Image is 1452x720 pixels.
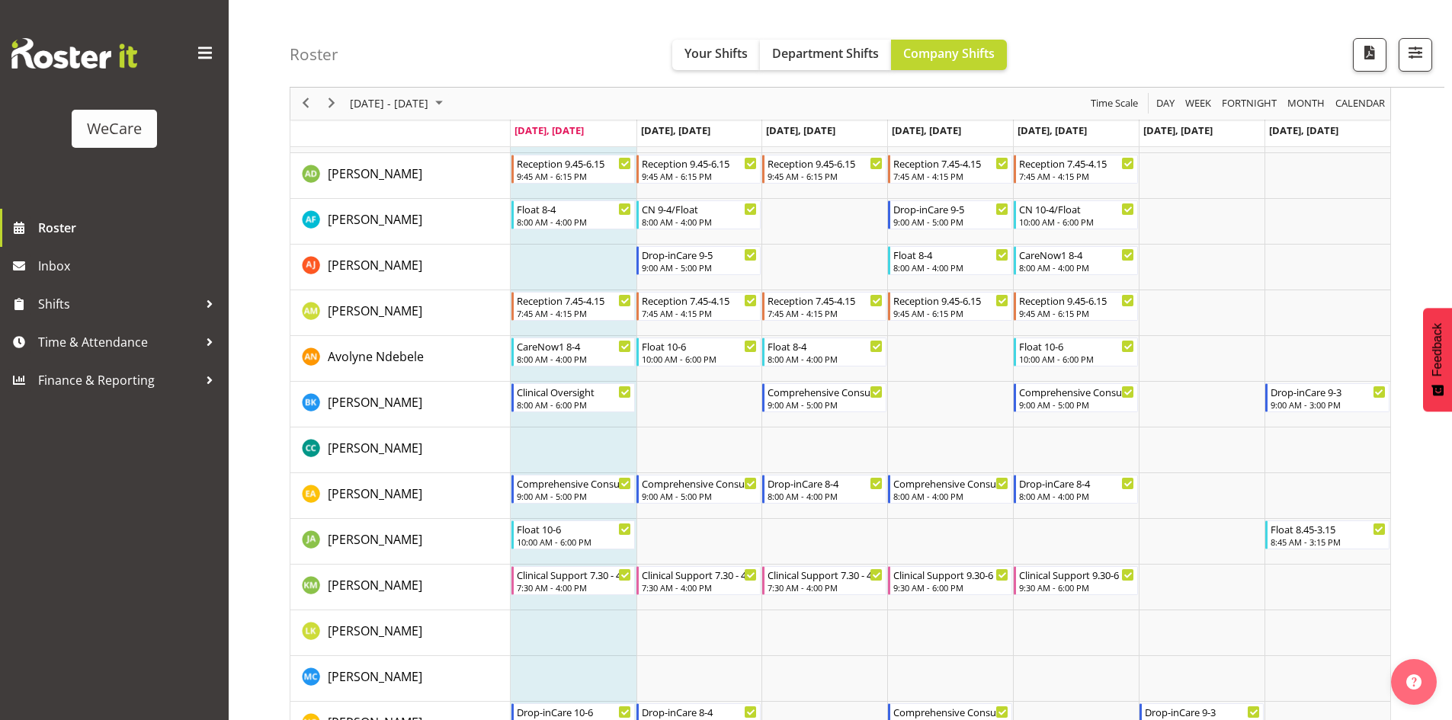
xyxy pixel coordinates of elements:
span: [DATE], [DATE] [892,123,961,137]
div: Reception 9.45-6.15 [893,293,1008,308]
div: Ena Advincula"s event - Comprehensive Consult 8-4 Begin From Thursday, October 9, 2025 at 8:00:00... [888,475,1012,504]
div: 9:30 AM - 6:00 PM [893,581,1008,594]
div: Amy Johannsen"s event - Float 8-4 Begin From Thursday, October 9, 2025 at 8:00:00 AM GMT+13:00 En... [888,246,1012,275]
div: Ena Advincula"s event - Drop-inCare 8-4 Begin From Wednesday, October 8, 2025 at 8:00:00 AM GMT+1... [762,475,886,504]
div: Drop-inCare 9-5 [642,247,757,262]
span: [PERSON_NAME] [328,257,422,274]
button: Your Shifts [672,40,760,70]
div: 9:00 AM - 3:00 PM [1271,398,1386,411]
a: [PERSON_NAME] [328,530,422,549]
div: 9:00 AM - 5:00 PM [768,398,883,411]
span: Month [1286,94,1326,114]
div: Drop-inCare 9-3 [1145,704,1260,719]
div: Reception 9.45-6.15 [1019,293,1134,308]
div: Kishendri Moodley"s event - Clinical Support 9.30-6 Begin From Thursday, October 9, 2025 at 9:30:... [888,566,1012,595]
div: 7:45 AM - 4:15 PM [893,170,1008,182]
div: Brian Ko"s event - Comprehensive Consult 9-5 Begin From Friday, October 10, 2025 at 9:00:00 AM GM... [1014,383,1138,412]
div: Antonia Mao"s event - Reception 7.45-4.15 Begin From Monday, October 6, 2025 at 7:45:00 AM GMT+13... [511,292,636,321]
div: 7:30 AM - 4:00 PM [517,581,632,594]
a: [PERSON_NAME] [328,439,422,457]
td: Alex Ferguson resource [290,199,511,245]
div: 9:00 AM - 5:00 PM [642,261,757,274]
div: 10:00 AM - 6:00 PM [642,353,757,365]
div: 7:45 AM - 4:15 PM [768,307,883,319]
div: CN 9-4/Float [642,201,757,216]
div: 9:45 AM - 6:15 PM [1019,307,1134,319]
div: Clinical Support 7.30 - 4 [768,567,883,582]
div: Aleea Devenport"s event - Reception 9.45-6.15 Begin From Monday, October 6, 2025 at 9:45:00 AM GM... [511,155,636,184]
a: [PERSON_NAME] [328,302,422,320]
div: 9:00 AM - 5:00 PM [893,216,1008,228]
div: CareNow1 8-4 [517,338,632,354]
div: Aleea Devenport"s event - Reception 9.45-6.15 Begin From Wednesday, October 8, 2025 at 9:45:00 AM... [762,155,886,184]
div: 10:00 AM - 6:00 PM [517,536,632,548]
div: Drop-inCare 9-5 [893,201,1008,216]
a: Avolyne Ndebele [328,347,424,366]
button: Previous [296,94,316,114]
span: Shifts [38,293,198,315]
div: 9:45 AM - 6:15 PM [893,307,1008,319]
div: 10:00 AM - 6:00 PM [1019,216,1134,228]
div: 7:30 AM - 4:00 PM [768,581,883,594]
span: Fortnight [1220,94,1278,114]
span: Inbox [38,254,221,277]
div: Amy Johannsen"s event - Drop-inCare 9-5 Begin From Tuesday, October 7, 2025 at 9:00:00 AM GMT+13:... [636,246,761,275]
div: 8:00 AM - 4:00 PM [642,216,757,228]
button: Timeline Week [1183,94,1214,114]
div: Comprehensive Consult 9-5 [768,384,883,399]
div: Amy Johannsen"s event - CareNow1 8-4 Begin From Friday, October 10, 2025 at 8:00:00 AM GMT+13:00 ... [1014,246,1138,275]
div: Avolyne Ndebele"s event - Float 8-4 Begin From Wednesday, October 8, 2025 at 8:00:00 AM GMT+13:00... [762,338,886,366]
div: 10:00 AM - 6:00 PM [1019,353,1134,365]
td: Liandy Kritzinger resource [290,610,511,656]
span: Department Shifts [772,45,879,62]
span: [PERSON_NAME] [328,485,422,502]
button: Time Scale [1088,94,1141,114]
div: Kishendri Moodley"s event - Clinical Support 7.30 - 4 Begin From Tuesday, October 7, 2025 at 7:30... [636,566,761,595]
span: [DATE], [DATE] [766,123,835,137]
div: Brian Ko"s event - Drop-inCare 9-3 Begin From Sunday, October 12, 2025 at 9:00:00 AM GMT+13:00 En... [1265,383,1389,412]
a: [PERSON_NAME] [328,485,422,503]
div: Float 10-6 [517,521,632,536]
div: Clinical Support 9.30-6 [1019,567,1134,582]
div: 9:45 AM - 6:15 PM [517,170,632,182]
button: Timeline Day [1154,94,1178,114]
span: Finance & Reporting [38,369,198,392]
span: [DATE], [DATE] [641,123,710,137]
div: Comprehensive Consult 9-5 [517,475,632,491]
div: Reception 7.45-4.15 [1019,155,1134,171]
div: Reception 9.45-6.15 [642,155,757,171]
span: Avolyne Ndebele [328,348,424,365]
div: Kishendri Moodley"s event - Clinical Support 9.30-6 Begin From Friday, October 10, 2025 at 9:30:0... [1014,566,1138,595]
div: 8:00 AM - 4:00 PM [1019,261,1134,274]
div: Float 10-6 [1019,338,1134,354]
div: Antonia Mao"s event - Reception 9.45-6.15 Begin From Friday, October 10, 2025 at 9:45:00 AM GMT+1... [1014,292,1138,321]
td: Amy Johannsen resource [290,245,511,290]
div: Drop-inCare 8-4 [642,704,757,719]
div: Kishendri Moodley"s event - Clinical Support 7.30 - 4 Begin From Wednesday, October 8, 2025 at 7:... [762,566,886,595]
div: Aleea Devenport"s event - Reception 7.45-4.15 Begin From Friday, October 10, 2025 at 7:45:00 AM G... [1014,155,1138,184]
div: next period [319,88,345,120]
div: CN 10-4/Float [1019,201,1134,216]
span: [DATE] - [DATE] [348,94,430,114]
td: Jane Arps resource [290,519,511,565]
div: Reception 9.45-6.15 [517,155,632,171]
div: Drop-inCare 8-4 [768,475,883,491]
div: 8:00 AM - 6:00 PM [517,398,632,411]
div: Drop-inCare 9-3 [1271,384,1386,399]
div: Jane Arps"s event - Float 8.45-3.15 Begin From Sunday, October 12, 2025 at 8:45:00 AM GMT+13:00 E... [1265,520,1389,549]
td: Avolyne Ndebele resource [290,336,511,382]
h4: Roster [290,46,338,63]
div: Avolyne Ndebele"s event - Float 10-6 Begin From Friday, October 10, 2025 at 10:00:00 AM GMT+13:00... [1014,338,1138,366]
a: [PERSON_NAME] [328,210,422,229]
a: [PERSON_NAME] [328,667,422,686]
span: Week [1184,94,1213,114]
td: Charlotte Courtney resource [290,427,511,473]
span: [PERSON_NAME] [328,211,422,228]
div: Comprehensive Consult 10-6 [893,704,1008,719]
div: 8:45 AM - 3:15 PM [1271,536,1386,548]
span: [PERSON_NAME] [328,394,422,411]
a: [PERSON_NAME] [328,165,422,183]
div: Reception 9.45-6.15 [768,155,883,171]
div: 7:30 AM - 4:00 PM [642,581,757,594]
span: [DATE], [DATE] [1018,123,1087,137]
